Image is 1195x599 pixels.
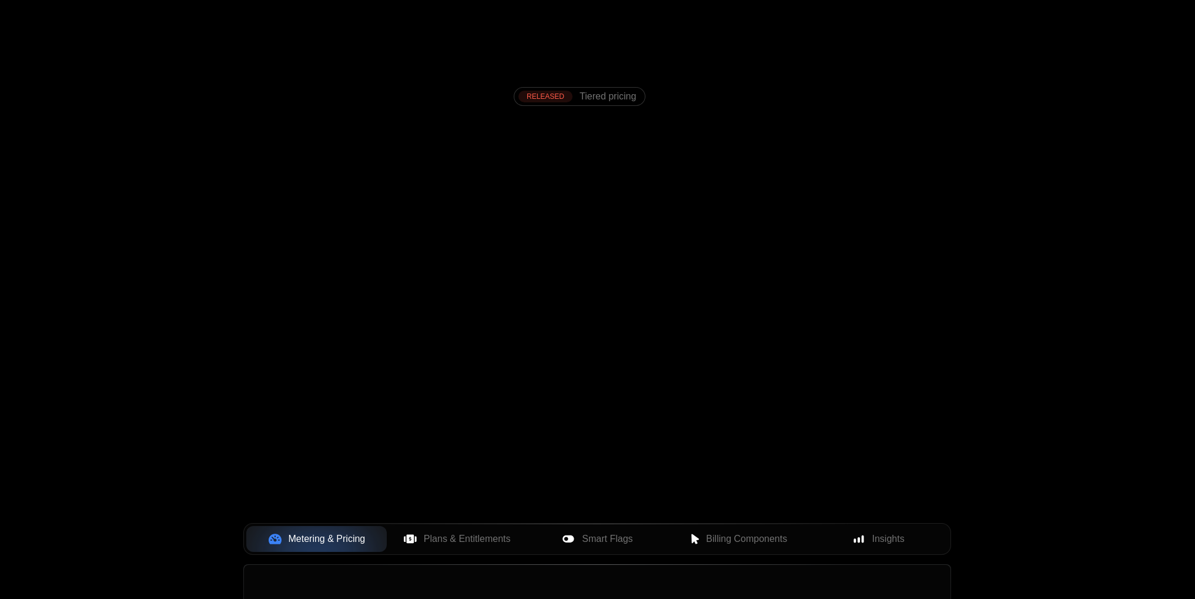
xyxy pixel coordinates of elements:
span: Billing Components [706,532,787,546]
span: Insights [872,532,905,546]
a: [object Object],[object Object] [518,91,636,102]
button: Insights [808,526,949,552]
div: RELEASED [518,91,573,102]
button: Smart Flags [527,526,668,552]
span: Plans & Entitlements [424,532,511,546]
span: Smart Flags [582,532,632,546]
span: Metering & Pricing [289,532,366,546]
button: Billing Components [668,526,808,552]
span: Tiered pricing [580,91,636,102]
button: Metering & Pricing [246,526,387,552]
button: Plans & Entitlements [387,526,527,552]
